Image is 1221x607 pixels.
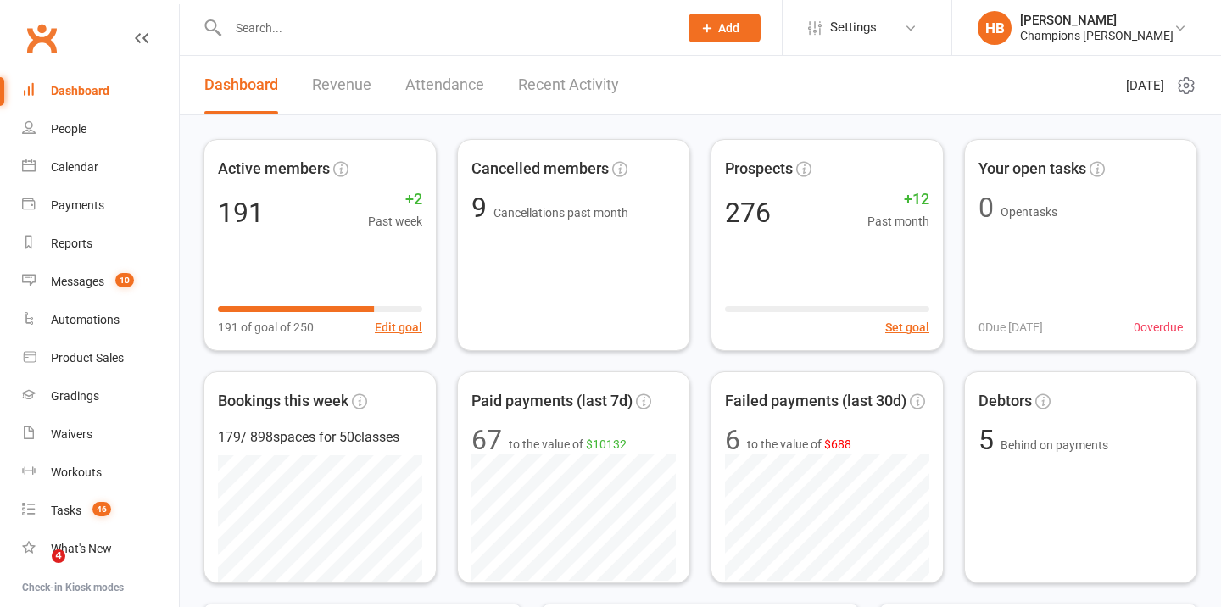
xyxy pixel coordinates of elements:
[22,377,179,415] a: Gradings
[22,415,179,454] a: Waivers
[725,389,906,414] span: Failed payments (last 30d)
[509,435,627,454] span: to the value of
[92,502,111,516] span: 46
[51,122,86,136] div: People
[22,301,179,339] a: Automations
[471,389,633,414] span: Paid payments (last 7d)
[586,437,627,451] span: $10132
[51,160,98,174] div: Calendar
[867,212,929,231] span: Past month
[471,426,502,454] div: 67
[824,437,851,451] span: $688
[368,212,422,231] span: Past week
[17,549,58,590] iframe: Intercom live chat
[22,72,179,110] a: Dashboard
[22,110,179,148] a: People
[1020,13,1174,28] div: [PERSON_NAME]
[51,84,109,97] div: Dashboard
[368,187,422,212] span: +2
[978,424,1001,456] span: 5
[978,194,994,221] div: 0
[51,542,112,555] div: What's New
[22,530,179,568] a: What's New
[978,11,1012,45] div: HB
[51,237,92,250] div: Reports
[867,187,929,212] span: +12
[725,199,771,226] div: 276
[218,318,314,337] span: 191 of goal of 250
[51,389,99,403] div: Gradings
[978,389,1032,414] span: Debtors
[51,504,81,517] div: Tasks
[51,351,124,365] div: Product Sales
[22,492,179,530] a: Tasks 46
[51,427,92,441] div: Waivers
[725,157,793,181] span: Prospects
[830,8,877,47] span: Settings
[1001,205,1057,219] span: Open tasks
[22,187,179,225] a: Payments
[51,313,120,326] div: Automations
[223,16,666,40] input: Search...
[978,157,1086,181] span: Your open tasks
[1126,75,1164,96] span: [DATE]
[51,465,102,479] div: Workouts
[471,157,609,181] span: Cancelled members
[885,318,929,337] button: Set goal
[978,318,1043,337] span: 0 Due [DATE]
[218,157,330,181] span: Active members
[471,192,493,224] span: 9
[22,339,179,377] a: Product Sales
[1001,438,1108,452] span: Behind on payments
[312,56,371,114] a: Revenue
[20,17,63,59] a: Clubworx
[725,426,740,454] div: 6
[22,263,179,301] a: Messages 10
[51,275,104,288] div: Messages
[689,14,761,42] button: Add
[375,318,422,337] button: Edit goal
[747,435,851,454] span: to the value of
[204,56,278,114] a: Dashboard
[115,273,134,287] span: 10
[518,56,619,114] a: Recent Activity
[718,21,739,35] span: Add
[52,549,65,563] span: 4
[1020,28,1174,43] div: Champions [PERSON_NAME]
[218,199,264,226] div: 191
[218,426,422,448] div: 179 / 898 spaces for 50 classes
[405,56,484,114] a: Attendance
[1134,318,1183,337] span: 0 overdue
[218,389,348,414] span: Bookings this week
[22,148,179,187] a: Calendar
[22,225,179,263] a: Reports
[22,454,179,492] a: Workouts
[51,198,104,212] div: Payments
[493,206,628,220] span: Cancellations past month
